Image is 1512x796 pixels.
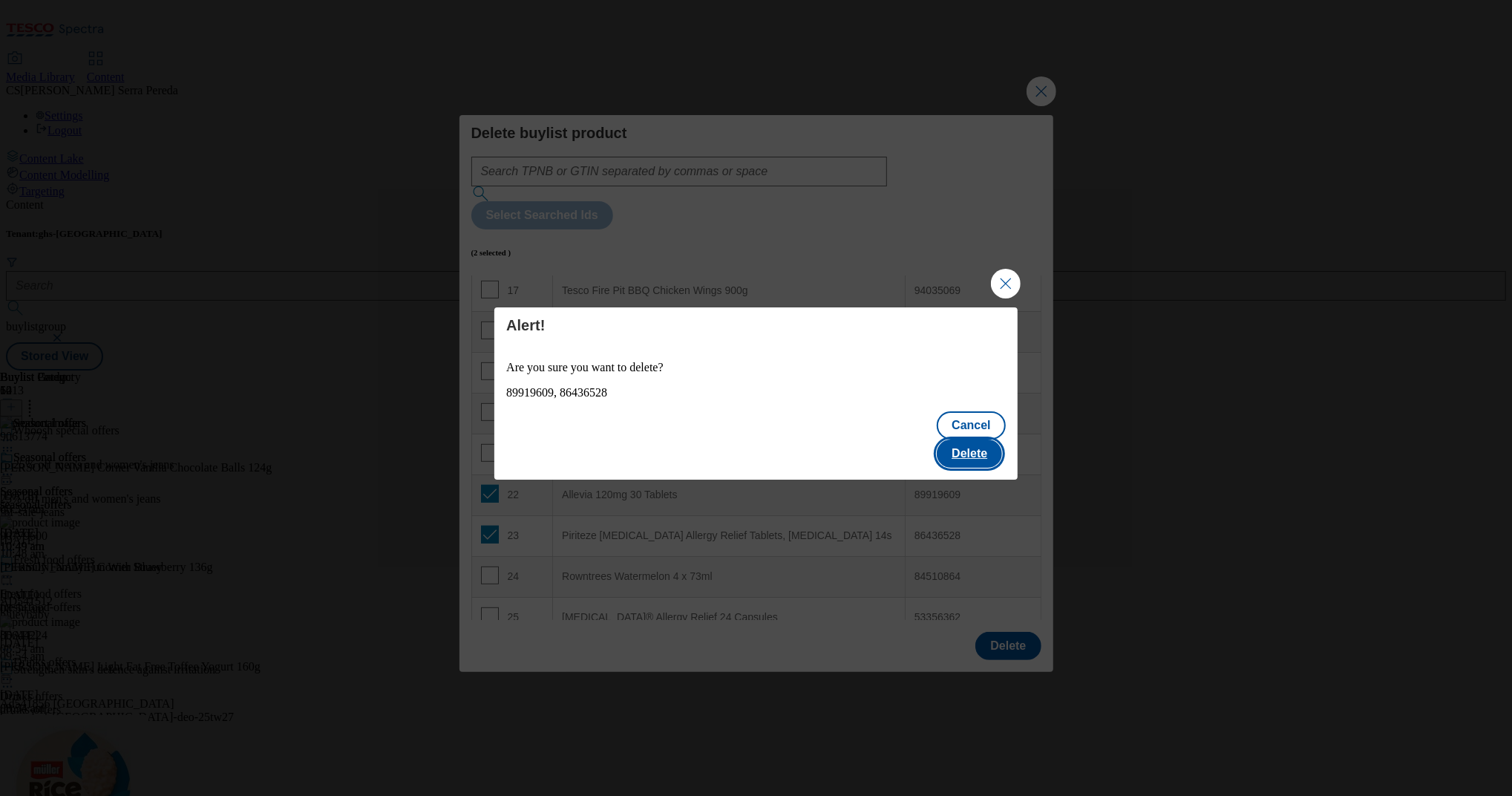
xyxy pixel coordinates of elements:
[506,386,1006,399] div: 89919609, 86436528
[506,316,1006,334] h4: Alert!
[937,411,1005,440] button: Cancel
[991,269,1021,298] button: Close Modal
[494,307,1018,480] div: Modal
[506,361,1006,374] p: Are you sure you want to delete?
[937,440,1002,468] button: Delete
